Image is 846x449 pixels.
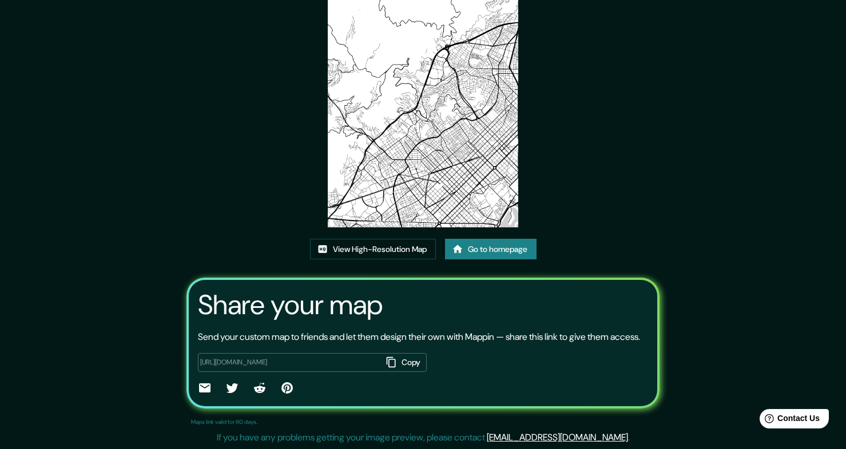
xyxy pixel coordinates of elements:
a: Go to homepage [445,239,537,260]
p: Send your custom map to friends and let them design their own with Mappin — share this link to gi... [198,330,640,344]
p: If you have any problems getting your image preview, please contact . [217,431,630,444]
iframe: Help widget launcher [744,404,833,436]
a: [EMAIL_ADDRESS][DOMAIN_NAME] [487,431,628,443]
h3: Share your map [198,289,383,321]
a: View High-Resolution Map [310,239,436,260]
button: Copy [382,353,427,372]
p: Maps link valid for 60 days. [191,418,257,426]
